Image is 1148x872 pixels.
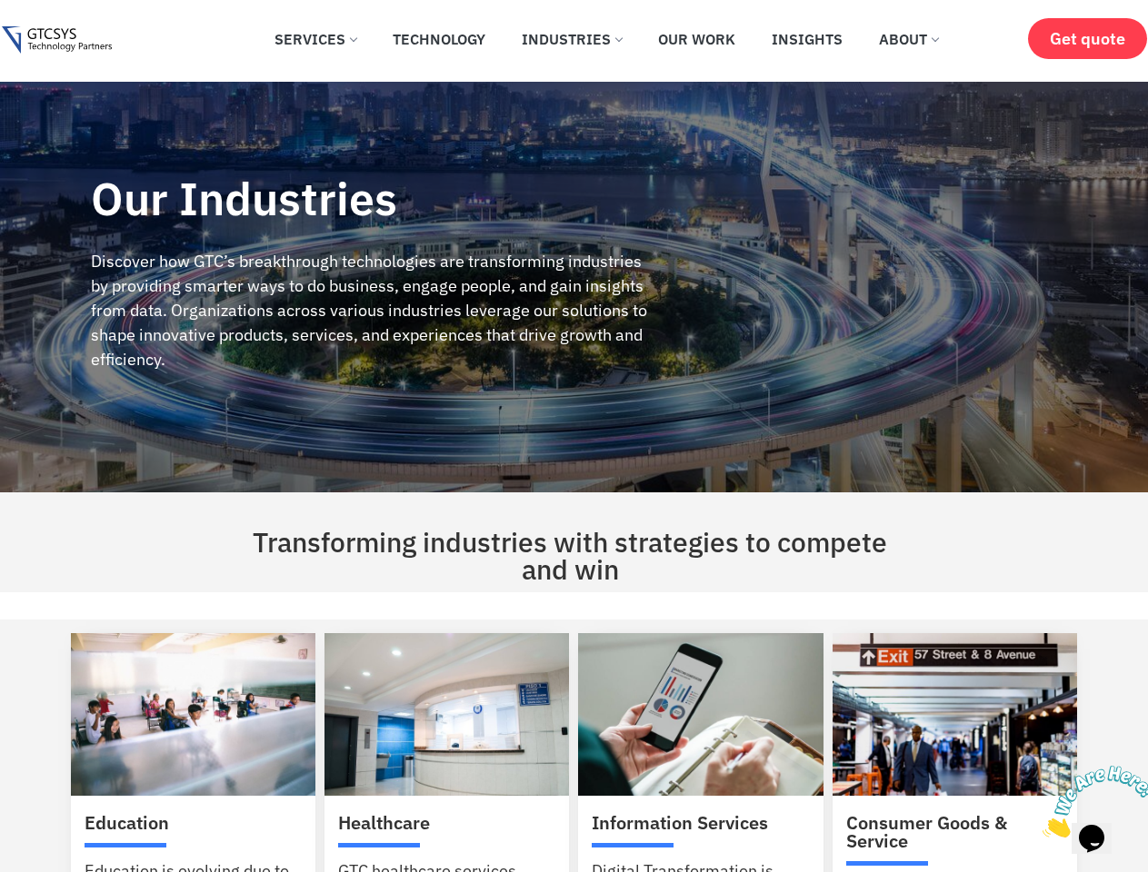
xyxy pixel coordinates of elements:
a: Our Work [644,19,749,59]
a: Industries [508,19,635,59]
a: Services [261,19,370,59]
div: Discover how GTC’s breakthrough technologies are transforming industries by providing smarter way... [91,249,649,372]
h2: Our Industries [91,176,649,222]
img: education-technology-solutions [71,633,315,796]
h2: Information Services [592,814,809,832]
h2: Healthcare [338,814,555,832]
iframe: chat widget [1035,758,1148,845]
h2: Consumer Goods & Service [846,814,1063,850]
a: Insights [758,19,856,59]
h2: Education [85,814,302,832]
img: healthcare-technology-solutions [324,633,569,796]
img: Gtcsys logo [2,26,112,54]
a: Get quote [1028,18,1147,59]
img: consumer-goods-technology-solutions [833,633,1077,796]
h2: Transforming industries with strategies to compete and win [240,529,902,583]
img: information-service-and-publishing-solutions [578,633,823,796]
a: Technology [379,19,499,59]
span: Get quote [1050,29,1125,48]
a: About [865,19,952,59]
img: Chat attention grabber [7,7,120,79]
